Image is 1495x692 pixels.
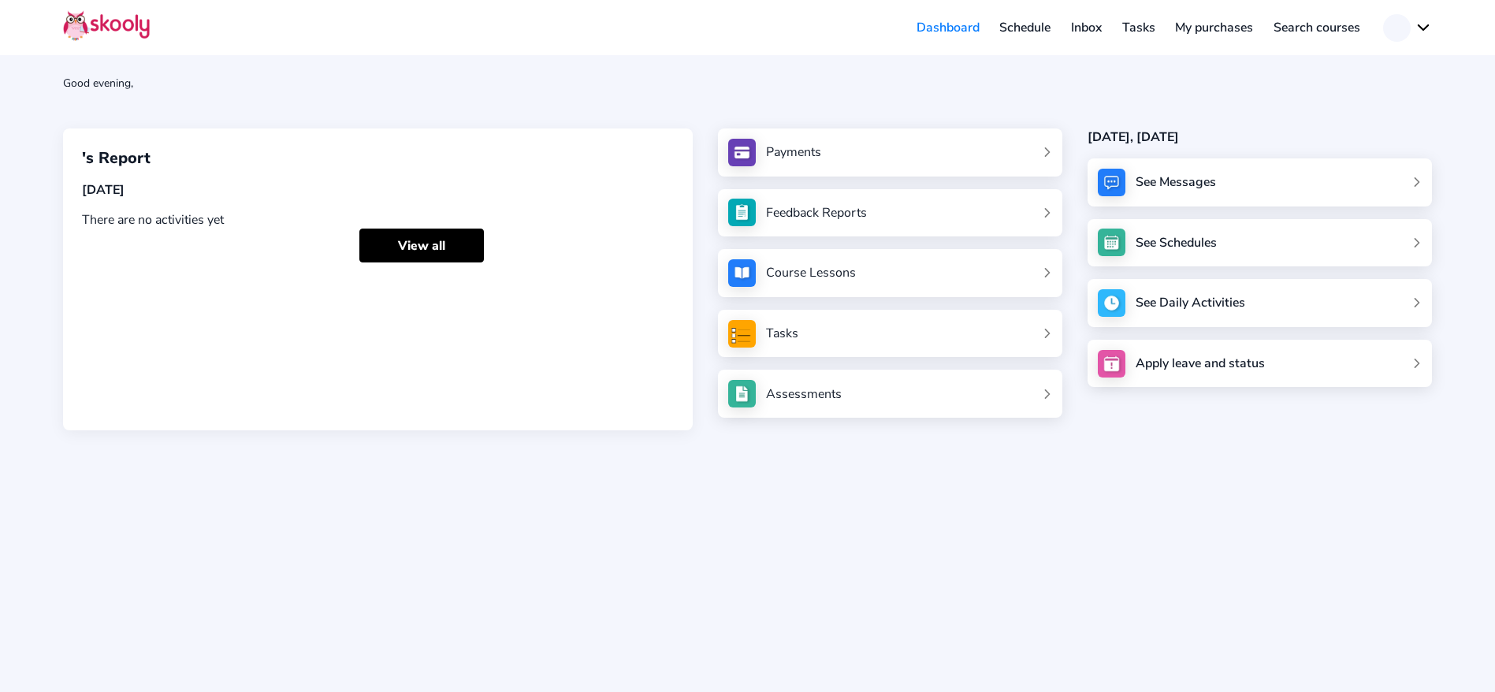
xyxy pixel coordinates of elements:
[728,259,756,287] img: courses.jpg
[1263,15,1370,40] a: Search courses
[63,10,150,41] img: Skooly
[63,76,1432,91] div: Good evening,
[1098,169,1125,196] img: messages.jpg
[766,143,821,161] div: Payments
[82,181,674,199] div: [DATE]
[1088,128,1432,146] div: [DATE], [DATE]
[906,15,990,40] a: Dashboard
[728,139,756,166] img: payments.jpg
[82,211,674,229] div: There are no activities yet
[728,199,756,226] img: see_atten.jpg
[1098,289,1125,317] img: activity.jpg
[1383,14,1432,42] button: chevron down outline
[1136,234,1217,251] div: See Schedules
[766,264,856,281] div: Course Lessons
[728,380,1052,407] a: Assessments
[1088,219,1432,267] a: See Schedules
[728,380,756,407] img: assessments.jpg
[766,325,798,342] div: Tasks
[1088,279,1432,327] a: See Daily Activities
[1112,15,1166,40] a: Tasks
[766,204,867,221] div: Feedback Reports
[1088,340,1432,388] a: Apply leave and status
[1098,350,1125,378] img: apply_leave.jpg
[990,15,1062,40] a: Schedule
[1136,355,1265,372] div: Apply leave and status
[82,147,151,169] span: 's Report
[728,259,1052,287] a: Course Lessons
[728,139,1052,166] a: Payments
[359,229,484,262] a: View all
[1136,294,1245,311] div: See Daily Activities
[728,199,1052,226] a: Feedback Reports
[1098,229,1125,256] img: schedule.jpg
[1136,173,1216,191] div: See Messages
[766,385,842,403] div: Assessments
[728,320,1052,348] a: Tasks
[1061,15,1112,40] a: Inbox
[728,320,756,348] img: tasksForMpWeb.png
[1165,15,1263,40] a: My purchases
